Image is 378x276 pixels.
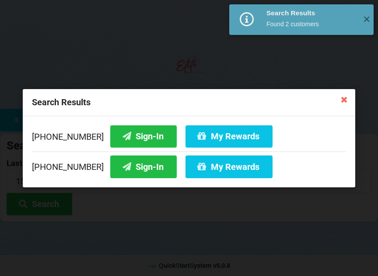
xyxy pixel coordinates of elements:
div: Search Results [23,89,355,116]
div: Found 2 customers [266,20,356,28]
button: My Rewards [185,155,273,178]
button: Sign-In [110,155,177,178]
button: My Rewards [185,125,273,147]
div: [PHONE_NUMBER] [32,125,346,151]
div: Search Results [266,9,356,17]
button: Sign-In [110,125,177,147]
div: [PHONE_NUMBER] [32,151,346,178]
